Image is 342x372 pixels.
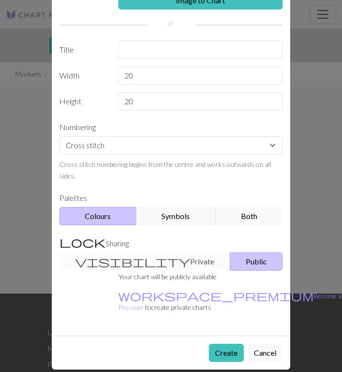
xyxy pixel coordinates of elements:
[59,160,271,180] small: Cross stitch numbering begins from the centre and works outwards on all sides.
[54,41,113,59] label: Title
[209,344,244,362] button: Create
[118,292,342,311] a: Become a Pro user
[59,207,137,225] button: Colours
[118,273,217,281] small: Your chart will be publicly available
[136,207,216,225] button: Symbols
[118,292,342,311] small: to create private charts
[248,344,283,362] button: Cancel
[230,252,283,271] button: Public
[118,289,314,302] span: workspace_premium
[54,118,288,136] label: Numbering
[54,189,288,207] label: Palettes
[54,66,113,85] label: Width
[54,233,288,252] label: Sharing
[54,92,113,110] label: Height
[216,207,283,225] button: Both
